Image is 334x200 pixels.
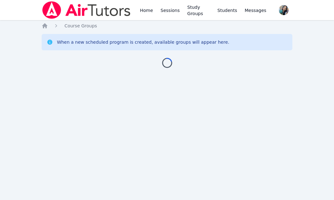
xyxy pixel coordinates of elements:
span: Course Groups [64,23,97,28]
div: When a new scheduled program is created, available groups will appear here. [57,39,229,45]
span: Messages [245,7,267,14]
nav: Breadcrumb [42,23,292,29]
a: Course Groups [64,23,97,29]
img: Air Tutors [42,1,131,19]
